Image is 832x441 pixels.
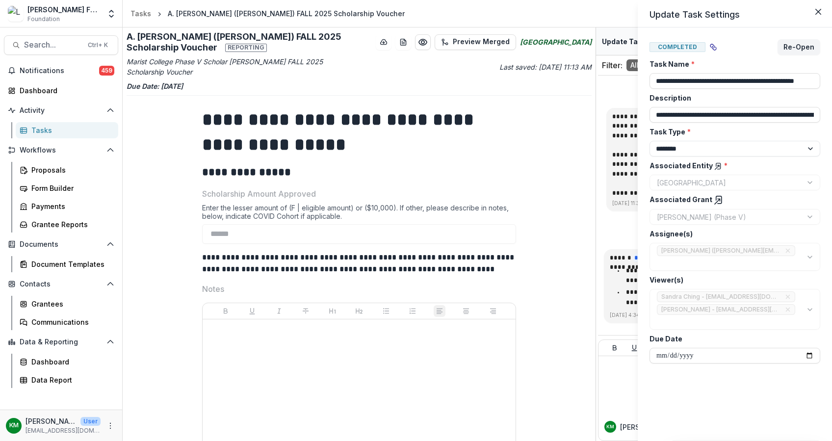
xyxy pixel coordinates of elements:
label: Task Name [650,59,814,69]
label: Viewer(s) [650,275,814,285]
button: Close [810,4,826,20]
label: Task Type [650,127,814,137]
button: View dependent tasks [705,39,721,55]
label: Due Date [650,334,814,344]
span: Completed [650,42,705,52]
label: Description [650,93,814,103]
button: Re-Open [778,39,820,55]
label: Associated Grant [650,194,814,205]
label: Associated Entity [650,160,814,171]
label: Assignee(s) [650,229,814,239]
